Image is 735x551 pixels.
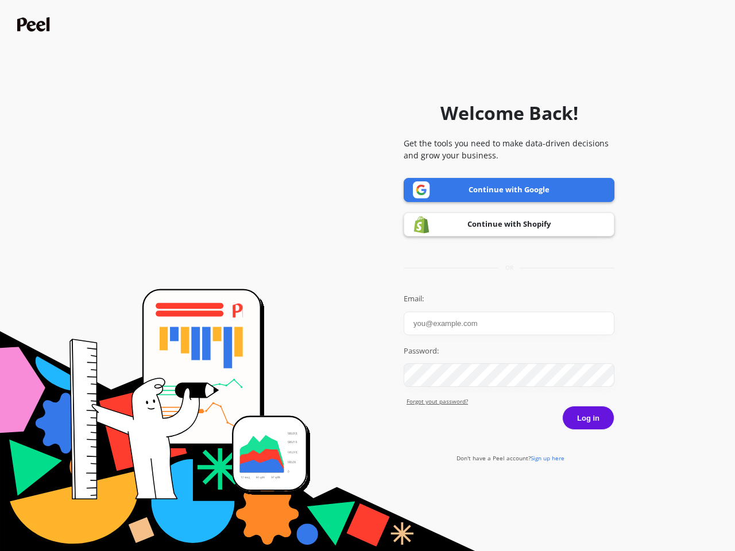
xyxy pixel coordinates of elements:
p: Get the tools you need to make data-driven decisions and grow your business. [404,137,614,161]
input: you@example.com [404,312,614,335]
div: or [404,263,614,272]
button: Log in [562,406,614,430]
label: Password: [404,346,614,357]
label: Email: [404,293,614,305]
img: Shopify logo [413,216,430,234]
img: Google logo [413,181,430,199]
a: Continue with Shopify [404,212,614,236]
a: Continue with Google [404,178,614,202]
img: Peel [17,17,53,32]
span: Sign up here [531,454,564,462]
h1: Welcome Back! [440,99,578,127]
a: Don't have a Peel account?Sign up here [457,454,564,462]
a: Forgot yout password? [407,397,614,406]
